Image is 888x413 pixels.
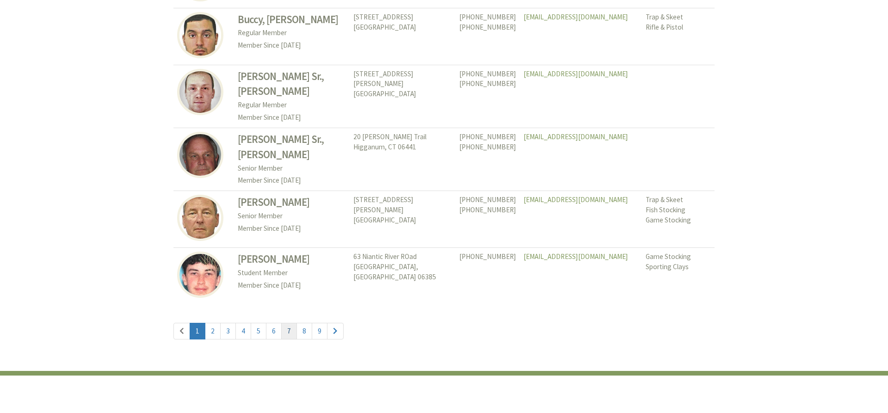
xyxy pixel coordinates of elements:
[296,323,312,339] a: 8
[238,222,346,235] p: Member Since [DATE]
[350,128,456,191] td: 20 [PERSON_NAME] Trail Higganum, CT 06441
[177,132,223,178] img: Robert Burdon
[524,12,628,21] a: [EMAIL_ADDRESS][DOMAIN_NAME]
[350,8,456,65] td: [STREET_ADDRESS] [GEOGRAPHIC_DATA]
[312,323,327,339] a: 9
[251,323,266,339] a: 5
[642,248,715,304] td: Game Stocking Sporting Clays
[238,252,346,267] h3: [PERSON_NAME]
[190,323,205,339] a: 1
[266,323,282,339] a: 6
[238,162,346,175] p: Senior Member
[177,195,223,241] img: William Burhans
[238,27,346,39] p: Regular Member
[238,210,346,222] p: Senior Member
[177,69,223,115] img: David Buckley
[642,191,715,248] td: Trap & Skeet Fish Stocking Game Stocking
[177,252,223,298] img: Casey Burns
[238,279,346,292] p: Member Since [DATE]
[456,248,520,304] td: [PHONE_NUMBER]
[350,191,456,248] td: [STREET_ADDRESS][PERSON_NAME] [GEOGRAPHIC_DATA]
[350,65,456,128] td: [STREET_ADDRESS][PERSON_NAME] [GEOGRAPHIC_DATA]
[173,314,715,350] nav: Page Navigation
[238,111,346,124] p: Member Since [DATE]
[220,323,236,339] a: 3
[177,12,223,58] img: Stefano Buccy
[456,65,520,128] td: [PHONE_NUMBER] [PHONE_NUMBER]
[456,191,520,248] td: [PHONE_NUMBER] [PHONE_NUMBER]
[456,128,520,191] td: [PHONE_NUMBER] [PHONE_NUMBER]
[524,69,628,78] a: [EMAIL_ADDRESS][DOMAIN_NAME]
[205,323,221,339] a: 2
[524,132,628,141] a: [EMAIL_ADDRESS][DOMAIN_NAME]
[238,267,346,279] p: Student Member
[524,195,628,204] a: [EMAIL_ADDRESS][DOMAIN_NAME]
[281,323,297,339] a: 7
[238,12,346,27] h3: Buccy, [PERSON_NAME]
[238,39,346,52] p: Member Since [DATE]
[642,8,715,65] td: Trap & Skeet Rifle & Pistol
[235,323,251,339] a: 4
[524,252,628,261] a: [EMAIL_ADDRESS][DOMAIN_NAME]
[238,69,346,99] h3: [PERSON_NAME] Sr., [PERSON_NAME]
[238,132,346,162] h3: [PERSON_NAME] Sr., [PERSON_NAME]
[456,8,520,65] td: [PHONE_NUMBER] [PHONE_NUMBER]
[238,195,346,210] h3: [PERSON_NAME]
[238,174,346,187] p: Member Since [DATE]
[350,248,456,304] td: 63 Niantic River ROad [GEOGRAPHIC_DATA], [GEOGRAPHIC_DATA] 06385
[238,99,346,111] p: Regular Member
